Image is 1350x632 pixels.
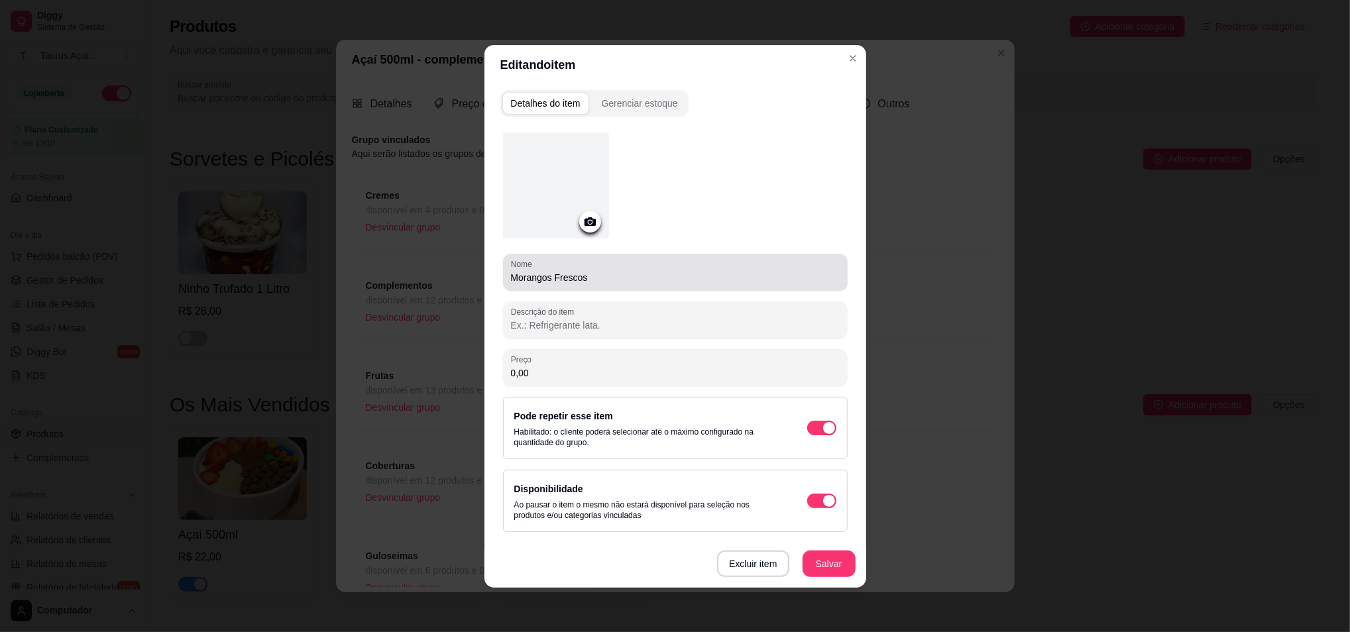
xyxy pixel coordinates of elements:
label: Descrição do item [511,306,579,317]
input: Descrição do item [511,319,840,332]
div: complement-group [500,90,689,117]
button: Close [842,48,864,69]
p: Habilitado: o cliente poderá selecionar até o máximo configurado na quantidade do grupo. [514,427,781,448]
label: Nome [511,258,537,270]
label: Preço [511,354,536,365]
input: Preço [511,366,840,380]
label: Disponibilidade [514,484,583,494]
button: Salvar [803,551,856,577]
input: Nome [511,271,840,284]
button: Excluir item [717,551,789,577]
header: Editando item [484,45,866,85]
div: Gerenciar estoque [602,97,678,110]
p: Ao pausar o item o mesmo não estará disponível para seleção nos produtos e/ou categorias vinculadas [514,500,781,521]
div: complement-group [500,90,850,117]
label: Pode repetir esse item [514,411,613,421]
div: Detalhes do item [511,97,581,110]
